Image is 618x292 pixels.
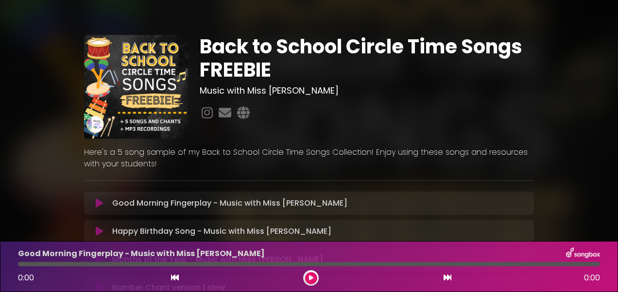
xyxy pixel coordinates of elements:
h3: Music with Miss [PERSON_NAME] [200,85,534,96]
p: Here's a 5 song sample of my Back to School Circle Time Songs Collection! Enjoy using these songs... [84,146,534,170]
img: songbox-logo-white.png [566,247,600,260]
span: 0:00 [584,272,600,284]
img: FaQTVlJfRiSsofDUrnRH [84,35,188,139]
h1: Back to School Circle Time Songs FREEBIE [200,35,534,81]
p: Happy Birthday Song - Music with Miss [PERSON_NAME] [112,226,331,237]
span: 0:00 [18,272,34,283]
p: Good Morning Fingerplay - Music with Miss [PERSON_NAME] [112,197,347,209]
p: Good Morning Fingerplay - Music with Miss [PERSON_NAME] [18,248,265,260]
